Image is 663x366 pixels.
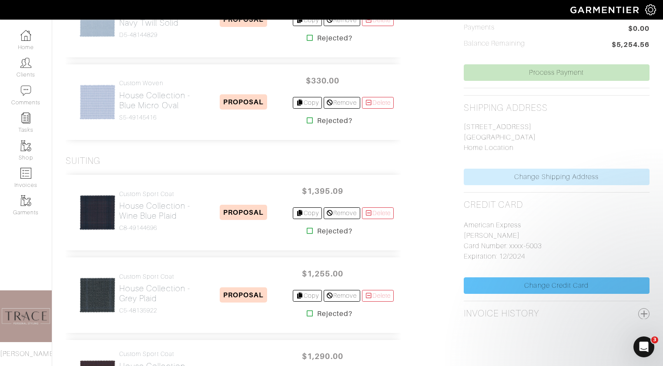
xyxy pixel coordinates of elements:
h4: C8-49144696 [119,224,194,232]
h5: Payments [464,23,495,32]
p: [STREET_ADDRESS] [GEOGRAPHIC_DATA] Home Location [464,122,650,153]
img: clients-icon-6bae9207a08558b7cb47a8932f037763ab4055f8c8b6bfacd5dc20c3e0201464.png [20,57,31,68]
h2: Credit Card [464,200,523,210]
a: Remove [324,14,360,26]
h2: House Collection - Wine Blue Plaid [119,201,194,221]
h5: Balance Remaining [464,40,526,48]
a: Delete [362,14,394,26]
h4: Custom Woven [119,80,194,87]
img: YcoSw868L86U1P9SrpYP8Yu5 [79,277,116,313]
img: comment-icon-a0a6a9ef722e966f86d9cbdc48e553b5cf19dbc54f86b18d962a5391bc8f6eb6.png [20,85,31,96]
a: Delete [362,207,394,219]
span: $0.00 [628,23,650,34]
img: reminder-icon-8004d30b9f0a5d33ae49ab947aed9ed385cf756f9e5892f1edd6e32f2345188e.png [20,113,31,123]
h4: Custom Sport Coat [119,190,194,198]
h2: House Collection - Grey Plaid [119,283,194,303]
h2: Invoice History [464,308,539,319]
img: p6set5KgYVWR3ZWoMnMBddBb [79,84,116,120]
span: PROPOSAL [220,287,267,303]
span: $330.00 [296,71,348,90]
h3: Suiting [66,156,100,166]
strong: Rejected? [317,116,352,126]
img: garments-icon-b7da505a4dc4fd61783c78ac3ca0ef83fa9d6f193b1c9dc38574b1d14d53ca28.png [20,195,31,206]
h4: Custom Sport Coat [119,273,194,280]
img: XqAQtgTnL4KaQHjW2uaZBCbd [79,194,116,231]
a: Change Shipping Address [464,169,650,185]
span: PROPOSAL [220,94,267,110]
h2: Shipping Address [464,103,548,113]
a: Custom Sport Coat House Collection - Grey Plaid C5-48135922 [119,273,194,315]
img: garments-icon-b7da505a4dc4fd61783c78ac3ca0ef83fa9d6f193b1c9dc38574b1d14d53ca28.png [20,140,31,151]
span: $1,255.00 [296,264,348,283]
iframe: Intercom live chat [633,336,654,357]
img: orders-icon-0abe47150d42831381b5fb84f609e132dff9fe21cb692f30cb5eec754e2cba89.png [20,168,31,179]
span: $1,395.09 [296,182,348,200]
a: Copy [293,290,322,302]
h4: Custom Sport Coat [119,350,194,358]
img: gear-icon-white-bd11855cb880d31180b6d7d6211b90ccbf57a29d726f0c71d8c61bd08dd39cc2.png [645,4,656,15]
a: Change Credit Card [464,277,650,294]
h4: S5-49145416 [119,114,194,121]
strong: Rejected? [317,33,352,43]
a: Remove [324,207,360,219]
h2: House Collection - Blue Micro Oval [119,90,194,110]
p: American Express [PERSON_NAME] Card Number: xxxx-5003 Expiration: 12/2024 [464,220,650,262]
a: Remove [324,97,360,109]
a: Delete [362,290,394,302]
span: $5,254.56 [612,40,650,51]
strong: Rejected? [317,309,352,319]
a: Copy [293,207,322,219]
a: Copy [293,97,322,109]
span: PROPOSAL [220,205,267,220]
strong: Rejected? [317,226,352,236]
a: Copy [293,14,322,26]
span: $1,290.00 [296,347,348,366]
a: Custom Woven House Collection - Blue Micro Oval S5-49145416 [119,80,194,121]
h4: D5-48144829 [119,31,194,39]
a: Process Payment [464,64,650,81]
a: Remove [324,290,360,302]
h4: C5-48135922 [119,307,194,314]
img: dashboard-icon-dbcd8f5a0b271acd01030246c82b418ddd0df26cd7fceb0bd07c9910d44c42f6.png [20,30,31,41]
a: Delete [362,97,394,109]
span: 3 [651,336,658,343]
img: YjZzVn4om9sdL6ZUthm7AFuT [79,1,116,38]
img: garmentier-logo-header-white-b43fb05a5012e4ada735d5af1a66efaba907eab6374d6393d1fbf88cb4ef424d.png [566,2,645,17]
a: Custom Sport Coat House Collection - Wine Blue Plaid C8-49144696 [119,190,194,232]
